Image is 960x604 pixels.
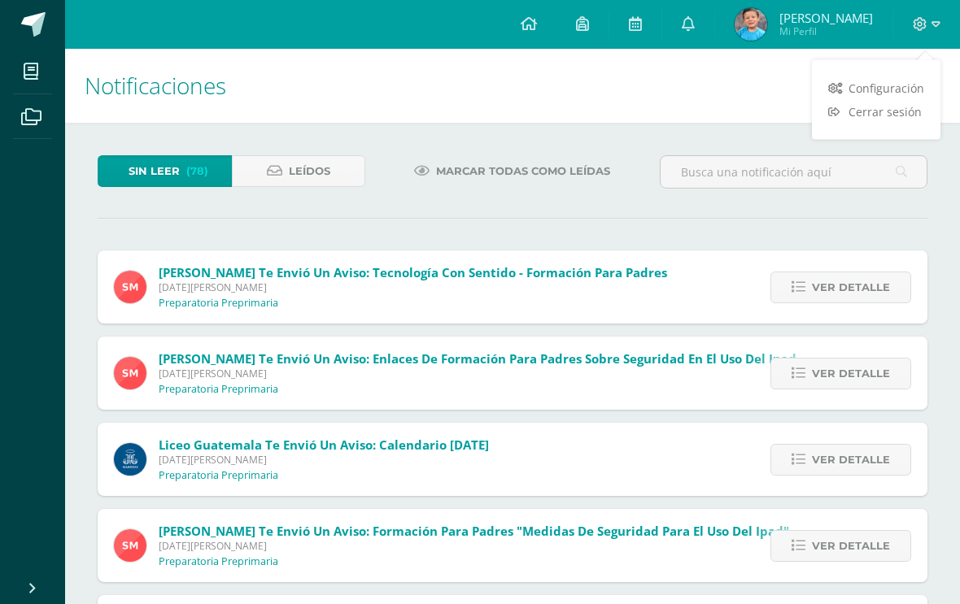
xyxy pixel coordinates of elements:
img: a4c9654d905a1a01dc2161da199b9124.png [114,357,146,389]
span: [PERSON_NAME] [779,10,873,26]
img: a4c9654d905a1a01dc2161da199b9124.png [114,271,146,303]
p: Preparatoria Preprimaria [159,469,278,482]
span: Ver detalle [812,358,890,389]
span: Notificaciones [85,70,226,101]
img: b41cd0bd7c5dca2e84b8bd7996f0ae72.png [114,443,146,476]
a: Marcar todas como leídas [394,155,631,187]
span: [DATE][PERSON_NAME] [159,367,796,380]
img: a4c9654d905a1a01dc2161da199b9124.png [114,529,146,562]
span: (78) [186,156,208,186]
p: Preparatoria Preprimaria [159,555,278,568]
span: [DATE][PERSON_NAME] [159,280,667,294]
span: Ver detalle [812,272,890,302]
a: Sin leer(78) [98,155,232,187]
span: [DATE][PERSON_NAME] [159,539,789,553]
a: Leídos [232,155,366,187]
span: [PERSON_NAME] te envió un aviso: Formación para padres "Medidas de seguridad para el uso del Ipad" [159,523,789,539]
span: Ver detalle [812,445,890,475]
span: Marcar todas como leídas [436,156,610,186]
a: Cerrar sesión [812,100,940,124]
p: Preparatoria Preprimaria [159,297,278,310]
input: Busca una notificación aquí [661,156,927,188]
span: Ver detalle [812,531,890,561]
span: [PERSON_NAME] te envió un aviso: Enlaces de Formación para padres sobre seguridad en el Uso del Ipad [159,350,796,367]
p: Preparatoria Preprimaria [159,383,278,396]
span: Cerrar sesión [849,104,922,119]
span: [PERSON_NAME] te envió un aviso: Tecnología con sentido - Formación para padres [159,264,667,280]
span: Configuración [849,80,924,96]
a: Configuración [812,76,940,100]
span: Liceo Guatemala te envió un aviso: Calendario [DATE] [159,437,489,453]
span: Mi Perfil [779,24,873,38]
span: Leídos [289,156,330,186]
span: Sin leer [129,156,180,186]
span: [DATE][PERSON_NAME] [159,453,489,467]
img: 4b9a7b752c3def7e1f5dc7076c29ff10.png [735,8,767,41]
